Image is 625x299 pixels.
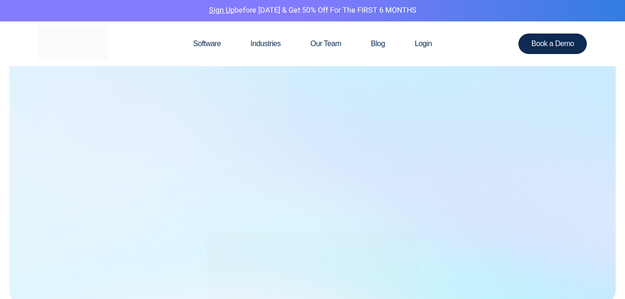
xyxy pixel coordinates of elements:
[178,21,235,66] a: Software
[296,21,356,66] a: Our Team
[356,21,400,66] a: Blog
[7,5,618,17] p: before [DATE] & Get 50% Off for the FIRST 6 MONTHS
[400,21,447,66] a: Login
[531,40,574,48] span: Book a Demo
[518,34,587,54] a: Book a Demo
[235,21,296,66] a: Industries
[209,5,235,16] a: Sign Up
